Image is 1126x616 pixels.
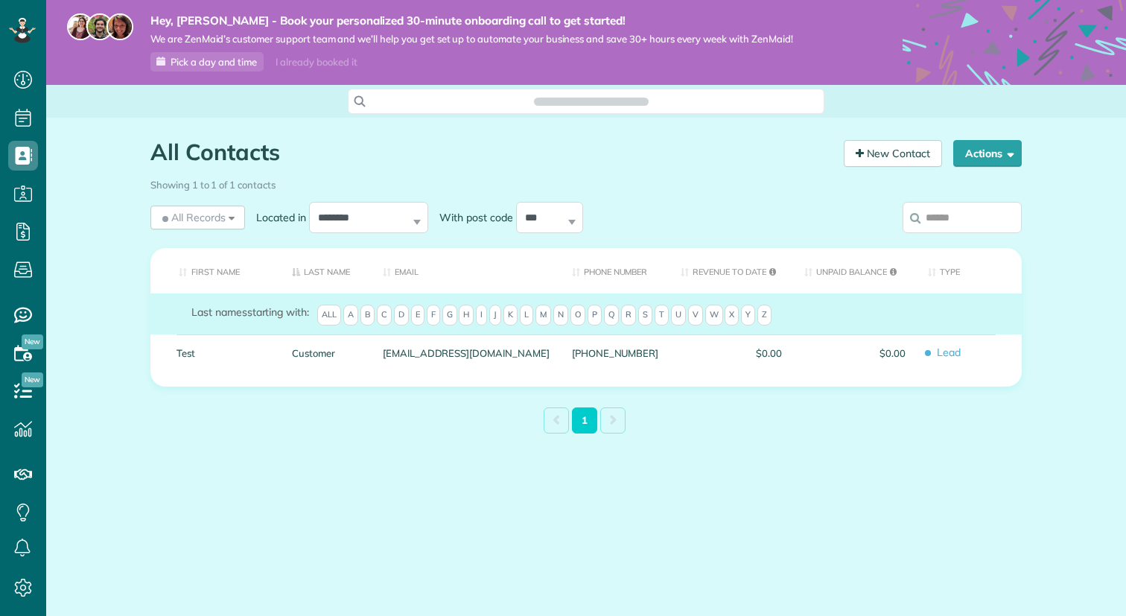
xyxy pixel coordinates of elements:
[549,94,633,109] span: Search ZenMaid…
[22,372,43,387] span: New
[245,210,309,225] label: Located in
[621,305,636,326] span: R
[171,56,257,68] span: Pick a day and time
[411,305,424,326] span: E
[343,305,358,326] span: A
[86,13,113,40] img: jorge-587dff0eeaa6aab1f244e6dc62b8924c3b6ad411094392a53c71c6c4a576187d.jpg
[267,53,366,72] div: I already booked it
[150,13,793,28] strong: Hey, [PERSON_NAME] - Book your personalized 30-minute onboarding call to get started!
[106,13,133,40] img: michelle-19f622bdf1676172e81f8f8fba1fb50e276960ebfe0243fe18214015130c80e4.jpg
[372,248,561,293] th: Email: activate to sort column ascending
[681,348,782,358] span: $0.00
[804,348,906,358] span: $0.00
[428,210,516,225] label: With post code
[844,140,942,167] a: New Contact
[588,305,602,326] span: P
[377,305,392,326] span: C
[535,305,551,326] span: M
[741,305,755,326] span: Y
[191,305,247,319] span: Last names
[459,305,474,326] span: H
[604,305,619,326] span: Q
[705,305,723,326] span: W
[793,248,917,293] th: Unpaid Balance: activate to sort column ascending
[150,52,264,72] a: Pick a day and time
[394,305,409,326] span: D
[669,248,793,293] th: Revenue to Date: activate to sort column ascending
[953,140,1022,167] button: Actions
[489,305,501,326] span: J
[150,140,833,165] h1: All Contacts
[917,248,1022,293] th: Type: activate to sort column ascending
[317,305,341,326] span: All
[553,305,568,326] span: N
[561,334,669,372] div: [PHONE_NUMBER]
[360,305,375,326] span: B
[476,305,487,326] span: I
[427,305,440,326] span: F
[503,305,518,326] span: K
[67,13,94,40] img: maria-72a9807cf96188c08ef61303f053569d2e2a8a1cde33d635c8a3ac13582a053d.jpg
[176,348,270,358] a: Test
[671,305,686,326] span: U
[655,305,669,326] span: T
[150,172,1022,192] div: Showing 1 to 1 of 1 contacts
[928,340,1011,366] span: Lead
[150,248,281,293] th: First Name: activate to sort column ascending
[159,210,226,225] span: All Records
[281,248,372,293] th: Last Name: activate to sort column descending
[22,334,43,349] span: New
[638,305,652,326] span: S
[372,334,561,372] div: [EMAIL_ADDRESS][DOMAIN_NAME]
[150,33,793,45] span: We are ZenMaid’s customer support team and we’ll help you get set up to automate your business an...
[570,305,585,326] span: O
[191,305,309,320] label: starting with:
[757,305,772,326] span: Z
[292,348,360,358] a: Customer
[725,305,739,326] span: X
[442,305,457,326] span: G
[572,407,597,434] a: 1
[561,248,669,293] th: Phone number: activate to sort column ascending
[520,305,533,326] span: L
[688,305,703,326] span: V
